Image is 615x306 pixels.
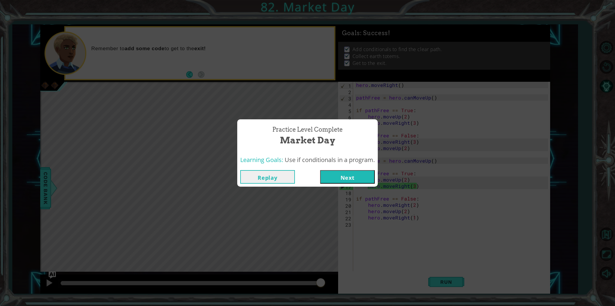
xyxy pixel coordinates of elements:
button: Replay [240,170,295,184]
span: Use if conditionals in a program. [285,156,375,164]
span: Market Day [280,134,335,147]
span: Learning Goals: [240,156,283,164]
button: Next [320,170,375,184]
span: Practice Level Complete [272,125,343,134]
